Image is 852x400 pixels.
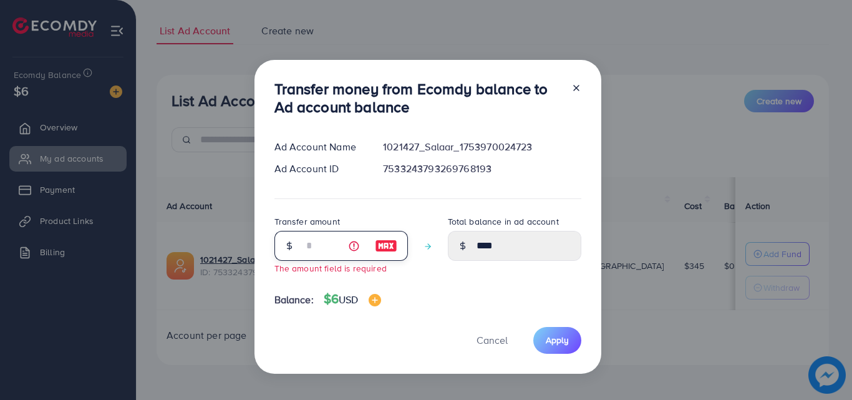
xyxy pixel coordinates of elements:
[477,333,508,347] span: Cancel
[373,140,591,154] div: 1021427_Salaar_1753970024723
[461,327,523,354] button: Cancel
[546,334,569,346] span: Apply
[533,327,581,354] button: Apply
[339,293,358,306] span: USD
[448,215,559,228] label: Total balance in ad account
[264,140,374,154] div: Ad Account Name
[324,291,381,307] h4: $6
[274,215,340,228] label: Transfer amount
[274,80,561,116] h3: Transfer money from Ecomdy balance to Ad account balance
[375,238,397,253] img: image
[369,294,381,306] img: image
[264,162,374,176] div: Ad Account ID
[373,162,591,176] div: 7533243793269768193
[274,293,314,307] span: Balance:
[274,262,387,274] small: The amount field is required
